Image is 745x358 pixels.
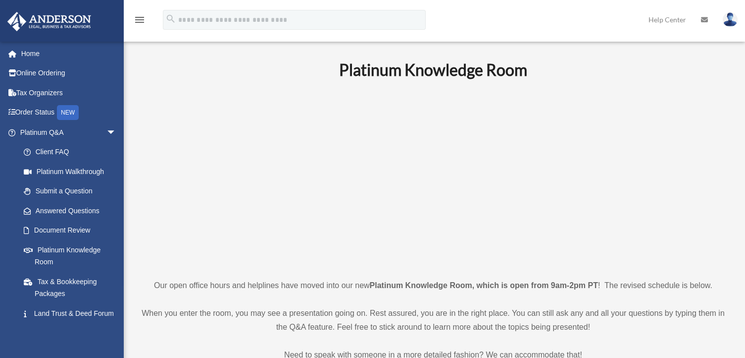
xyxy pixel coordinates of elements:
a: Answered Questions [14,201,131,221]
a: Submit a Question [14,181,131,201]
a: Platinum Walkthrough [14,162,131,181]
p: Our open office hours and helplines have moved into our new ! The revised schedule is below. [141,279,725,293]
a: Online Ordering [7,63,131,83]
i: menu [134,14,146,26]
img: Anderson Advisors Platinum Portal [4,12,94,31]
iframe: 231110_Toby_KnowledgeRoom [285,93,582,260]
a: Platinum Q&Aarrow_drop_down [7,122,131,142]
a: Document Review [14,221,131,240]
b: Platinum Knowledge Room [339,60,527,79]
i: search [165,13,176,24]
a: menu [134,17,146,26]
span: arrow_drop_down [106,122,126,143]
a: Platinum Knowledge Room [14,240,126,272]
img: User Pic [723,12,738,27]
p: When you enter the room, you may see a presentation going on. Rest assured, you are in the right ... [141,306,725,334]
a: Portal Feedback [14,323,131,343]
a: Home [7,44,131,63]
a: Land Trust & Deed Forum [14,303,131,323]
a: Client FAQ [14,142,131,162]
a: Tax Organizers [7,83,131,103]
a: Order StatusNEW [7,103,131,123]
div: NEW [57,105,79,120]
strong: Platinum Knowledge Room, which is open from 9am-2pm PT [370,281,598,290]
a: Tax & Bookkeeping Packages [14,272,131,303]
